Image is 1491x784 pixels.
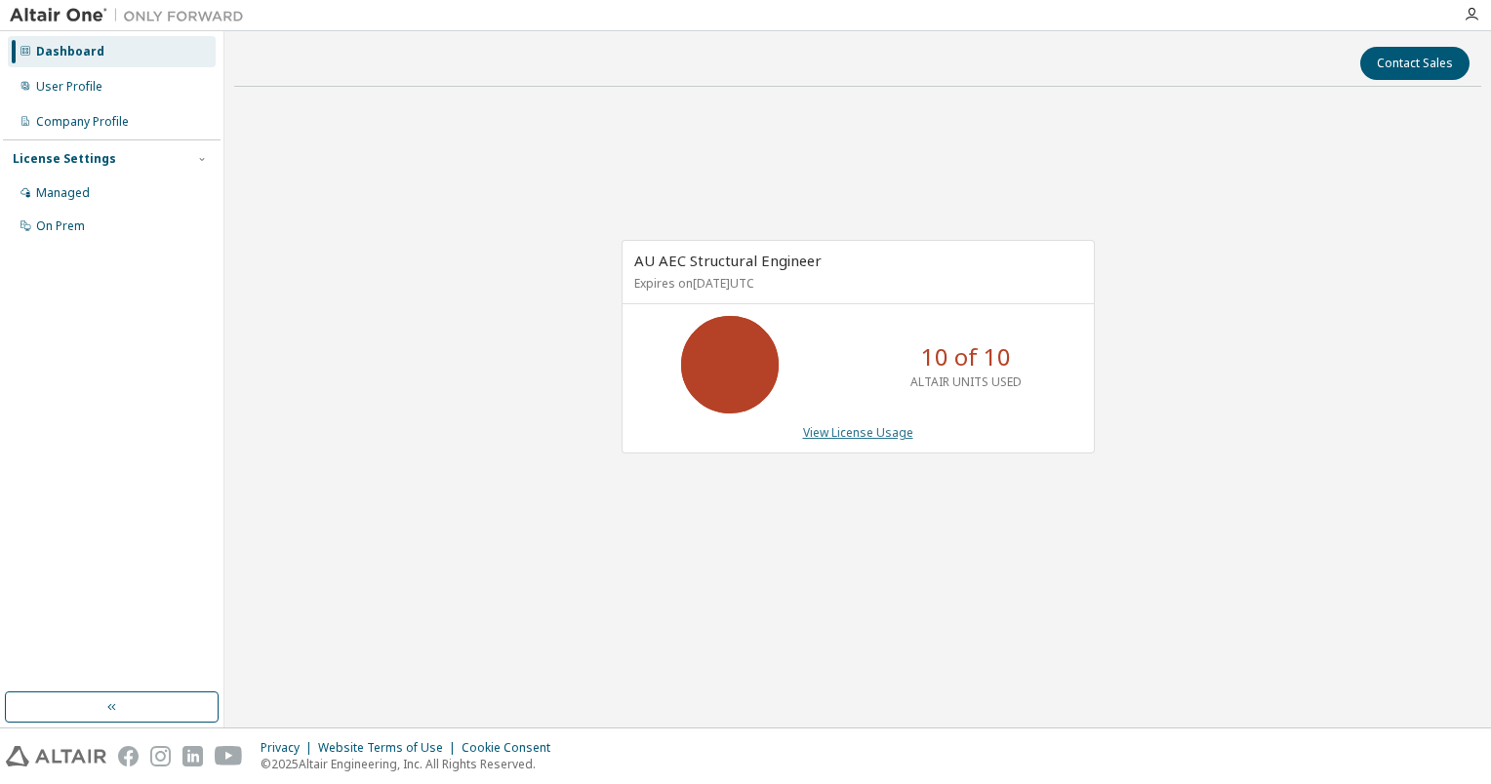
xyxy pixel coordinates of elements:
[803,424,913,441] a: View License Usage
[634,275,1077,292] p: Expires on [DATE] UTC
[118,746,139,766] img: facebook.svg
[150,746,171,766] img: instagram.svg
[634,251,822,270] span: AU AEC Structural Engineer
[318,740,462,756] div: Website Terms of Use
[36,44,104,59] div: Dashboard
[215,746,243,766] img: youtube.svg
[13,151,116,167] div: License Settings
[1360,47,1470,80] button: Contact Sales
[462,740,562,756] div: Cookie Consent
[261,756,562,772] p: © 2025 Altair Engineering, Inc. All Rights Reserved.
[36,185,90,201] div: Managed
[921,340,1011,373] p: 10 of 10
[36,114,129,130] div: Company Profile
[182,746,203,766] img: linkedin.svg
[910,373,1022,390] p: ALTAIR UNITS USED
[36,218,85,234] div: On Prem
[261,740,318,756] div: Privacy
[36,79,102,95] div: User Profile
[10,6,254,25] img: Altair One
[6,746,106,766] img: altair_logo.svg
